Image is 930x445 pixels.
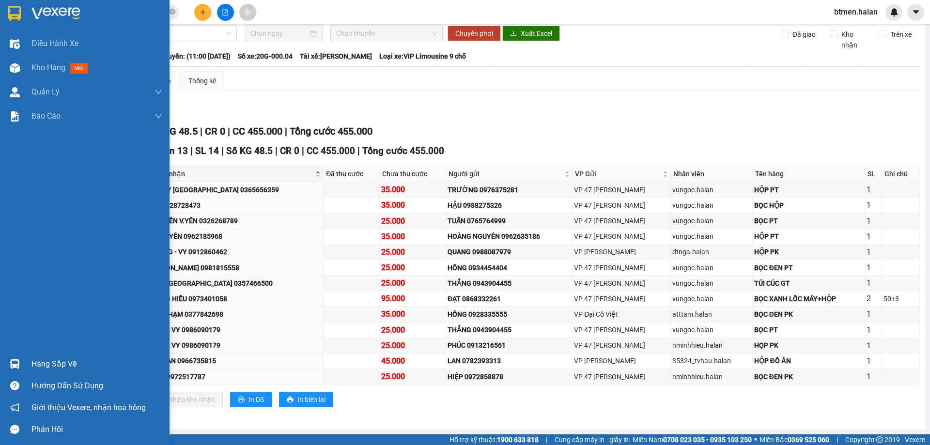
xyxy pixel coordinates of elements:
div: ĐẠT 0868332261 [448,293,571,304]
td: VP 47 Trần Khát Chân [573,276,671,291]
div: 35.000 [381,184,444,196]
div: HỘP PK [754,246,863,257]
div: 25.000 [381,277,444,289]
img: warehouse-icon [10,87,20,97]
button: downloadNhập kho nhận [150,392,223,407]
td: VP 47 Trần Khát Chân [573,182,671,198]
span: Xuất Excel [521,28,552,39]
div: BỌC PT [754,215,863,226]
span: Giới thiệu Vexere, nhận hoa hồng [31,401,146,414]
div: vungoc.halan [672,293,751,304]
button: caret-down [907,4,924,21]
div: 1 [867,355,881,367]
th: Chưa thu cước [380,166,446,182]
div: 1 [867,261,881,274]
div: BỌC ĐEN PK [754,309,863,320]
div: Hàng sắp về [31,357,162,371]
div: vungoc.halan [672,200,751,211]
img: solution-icon [10,111,20,122]
input: Chọn ngày [250,28,308,39]
span: | [221,145,224,156]
div: HIỆP 0972858878 [448,371,571,382]
span: plus [200,9,206,15]
div: VP 47 [PERSON_NAME] [574,231,669,242]
th: SL [865,166,883,182]
div: 25.000 [381,261,444,274]
span: mới [70,63,88,74]
div: LƯỢNG - VY 0912860462 [147,246,322,257]
div: TRƯỜNG 0976375281 [448,184,571,195]
span: message [10,425,19,434]
div: PHÚC 0913216561 [448,340,571,351]
div: HẬU 0988275326 [448,200,571,211]
span: Kho hàng [31,63,65,72]
th: Đã thu cước [324,166,380,182]
div: 1 [867,370,881,383]
div: 1 [867,246,881,258]
div: QUANG 0988087979 [448,246,571,257]
div: vungoc.halan [672,231,751,242]
div: 35.000 [381,199,444,211]
span: Kho nhận [837,29,871,50]
span: Trên xe [886,29,915,40]
button: aim [239,4,256,21]
td: VP 47 Trần Khát Chân [573,198,671,213]
img: warehouse-icon [10,39,20,49]
div: vungoc.halan [672,215,751,226]
button: printerIn biên lai [279,392,333,407]
span: | [357,145,360,156]
span: Tài xế: [PERSON_NAME] [300,51,372,61]
span: Miền Bắc [759,434,829,445]
div: 1 [867,324,881,336]
div: BỌC ĐEN PK [754,371,863,382]
span: | [190,145,193,156]
div: 35.000 [381,308,444,320]
span: notification [10,403,19,412]
span: VP Gửi [575,169,661,179]
img: icon-new-feature [890,8,899,16]
div: nminhhieu.halan [672,340,751,351]
span: Số KG 48.5 [150,125,198,137]
div: THẠCH VY 0986090179 [147,324,322,335]
div: HỘP ĐỒ ĂN [754,355,863,366]
span: Tổng cước 455.000 [362,145,444,156]
span: Người gửi [449,169,562,179]
img: logo-vxr [8,6,21,21]
span: In biên lai [297,394,325,405]
div: vungoc.halan [672,324,751,335]
div: HUY HIẾN V.YÊN 0326268789 [147,215,322,226]
div: 95.000 [381,292,444,305]
div: BỌC HỘP [754,200,863,211]
th: Tên hàng [753,166,865,182]
div: 1 [867,308,881,320]
div: 25.000 [381,215,444,227]
div: HỒNG 0934454404 [448,262,571,273]
span: | [302,145,304,156]
div: THẮNG 0943904455 [448,278,571,289]
td: VP 47 Trần Khát Chân [573,338,671,353]
div: THẮNG 0943904455 [448,324,571,335]
span: Người nhận [148,169,314,179]
span: Chọn chuyến [336,26,437,41]
span: CC 455.000 [307,145,355,156]
div: 35.000 [381,230,444,243]
div: BỌC ĐEN PT [754,262,863,273]
span: btmen.halan [826,6,885,18]
td: VP Đại Cồ Việt [573,307,671,322]
span: ⚪️ [754,438,757,442]
div: 35324_tvhau.halan [672,355,751,366]
div: 1 [867,215,881,227]
span: | [285,125,287,137]
div: VP 47 [PERSON_NAME] [574,324,669,335]
span: | [228,125,230,137]
div: 25.000 [381,246,444,258]
span: file-add [222,9,229,15]
span: Tổng cước 455.000 [290,125,372,137]
div: VP 47 [PERSON_NAME] [574,278,669,289]
span: CR 0 [205,125,225,137]
div: 1 [867,277,881,289]
div: PHÚC [GEOGRAPHIC_DATA] 0357466500 [147,278,322,289]
div: KIÊN V.YÊN 0962185968 [147,231,322,242]
div: VP 47 [PERSON_NAME] [574,200,669,211]
span: Chuyến: (11:00 [DATE]) [160,51,231,61]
